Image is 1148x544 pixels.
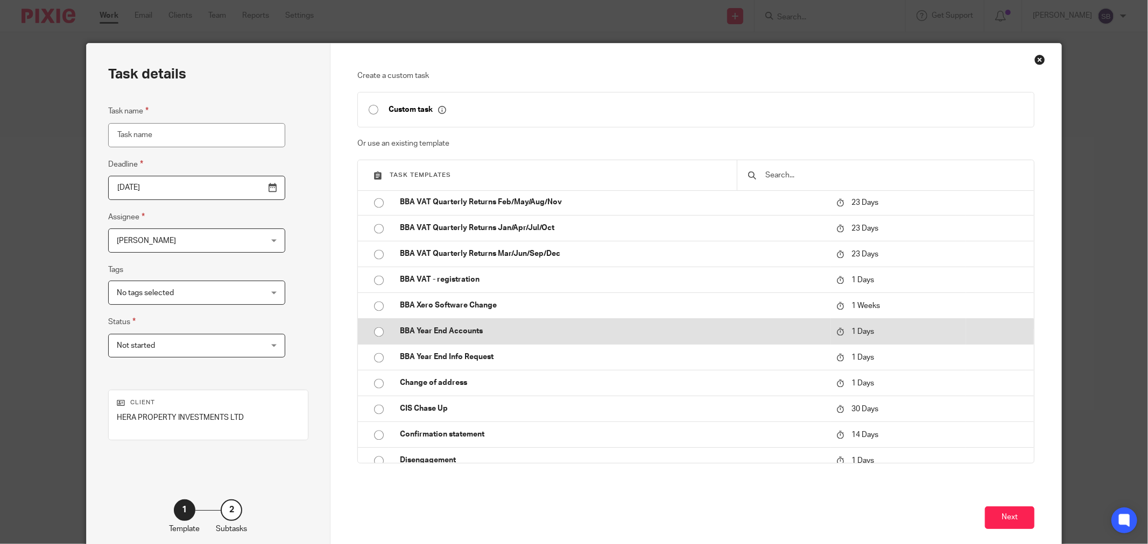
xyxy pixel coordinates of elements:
[117,289,174,297] span: No tags selected
[221,499,242,521] div: 2
[108,65,186,83] h2: Task details
[1034,54,1045,65] div: Close this dialog window
[851,198,878,206] span: 23 Days
[851,327,874,335] span: 1 Days
[108,316,136,328] label: Status
[108,264,123,275] label: Tags
[851,302,880,309] span: 1 Weeks
[400,300,826,311] p: BBA Xero Software Change
[851,431,878,438] span: 14 Days
[400,455,826,466] p: Disengagement
[851,405,878,412] span: 30 Days
[400,223,826,233] p: BBA VAT Quarterly Returns Jan/Apr/Jul/Oct
[400,429,826,440] p: Confirmation statement
[357,70,1034,81] p: Create a custom task
[851,224,878,232] span: 23 Days
[400,403,826,414] p: CIS Chase Up
[174,499,195,521] div: 1
[216,524,247,534] p: Subtasks
[764,169,1023,181] input: Search...
[108,211,145,223] label: Assignee
[117,412,300,423] p: HERA PROPERTY INVESTMENTS LTD
[851,379,874,386] span: 1 Days
[851,456,874,464] span: 1 Days
[985,506,1034,529] button: Next
[400,274,826,285] p: BBA VAT - registration
[400,248,826,259] p: BBA VAT Quarterly Returns Mar/Jun/Sep/Dec
[357,138,1034,149] p: Or use an existing template
[108,105,149,117] label: Task name
[851,250,878,257] span: 23 Days
[117,237,176,245] span: [PERSON_NAME]
[108,158,143,170] label: Deadline
[400,352,826,362] p: BBA Year End Info Request
[851,353,874,361] span: 1 Days
[169,524,200,534] p: Template
[117,398,300,407] p: Client
[108,123,285,147] input: Task name
[400,326,826,337] p: BBA Year End Accounts
[400,197,826,207] p: BBA VAT Quarterly Returns Feb/May/Aug/Nov
[400,377,826,388] p: Change of address
[389,105,446,114] p: Custom task
[851,276,874,283] span: 1 Days
[117,342,155,349] span: Not started
[108,176,285,200] input: Pick a date
[390,172,451,178] span: Task templates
